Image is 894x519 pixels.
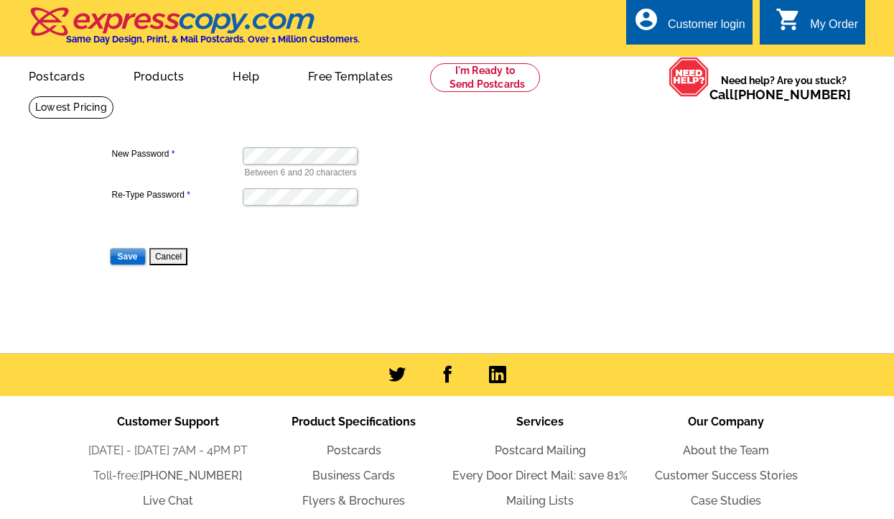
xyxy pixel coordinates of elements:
a: Mailing Lists [506,494,574,507]
span: Call [709,87,851,102]
a: account_circle Customer login [633,16,745,34]
a: Case Studies [691,494,761,507]
label: New Password [112,147,241,160]
li: [DATE] - [DATE] 7AM - 4PM PT [75,442,261,459]
a: Live Chat [143,494,193,507]
a: Customer Success Stories [655,469,798,482]
a: Postcards [327,444,381,457]
i: shopping_cart [776,6,801,32]
a: Postcards [6,58,108,92]
li: Toll-free: [75,467,261,484]
span: Customer Support [117,415,219,428]
h4: Same Day Design, Print, & Mail Postcards. Over 1 Million Customers. [66,34,360,45]
div: My Order [810,18,858,38]
i: account_circle [633,6,659,32]
a: Every Door Direct Mail: save 81% [452,469,628,482]
a: About the Team [683,444,769,457]
a: Free Templates [285,58,416,92]
a: Flyers & Brochures [302,494,405,507]
span: Product Specifications [292,415,416,428]
label: Re-Type Password [112,188,241,201]
a: [PHONE_NUMBER] [734,87,851,102]
a: shopping_cart My Order [776,16,858,34]
img: help [669,57,709,97]
a: Help [210,58,282,92]
div: Customer login [668,18,745,38]
span: Our Company [688,415,764,428]
a: Business Cards [312,469,395,482]
a: [PHONE_NUMBER] [140,469,242,482]
span: Services [516,415,564,428]
a: Products [111,58,208,92]
a: Postcard Mailing [495,444,586,457]
button: Cancel [149,248,187,265]
input: Save [110,248,146,265]
a: Same Day Design, Print, & Mail Postcards. Over 1 Million Customers. [29,17,360,45]
span: Need help? Are you stuck? [709,73,858,102]
p: Between 6 and 20 characters [245,166,490,179]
